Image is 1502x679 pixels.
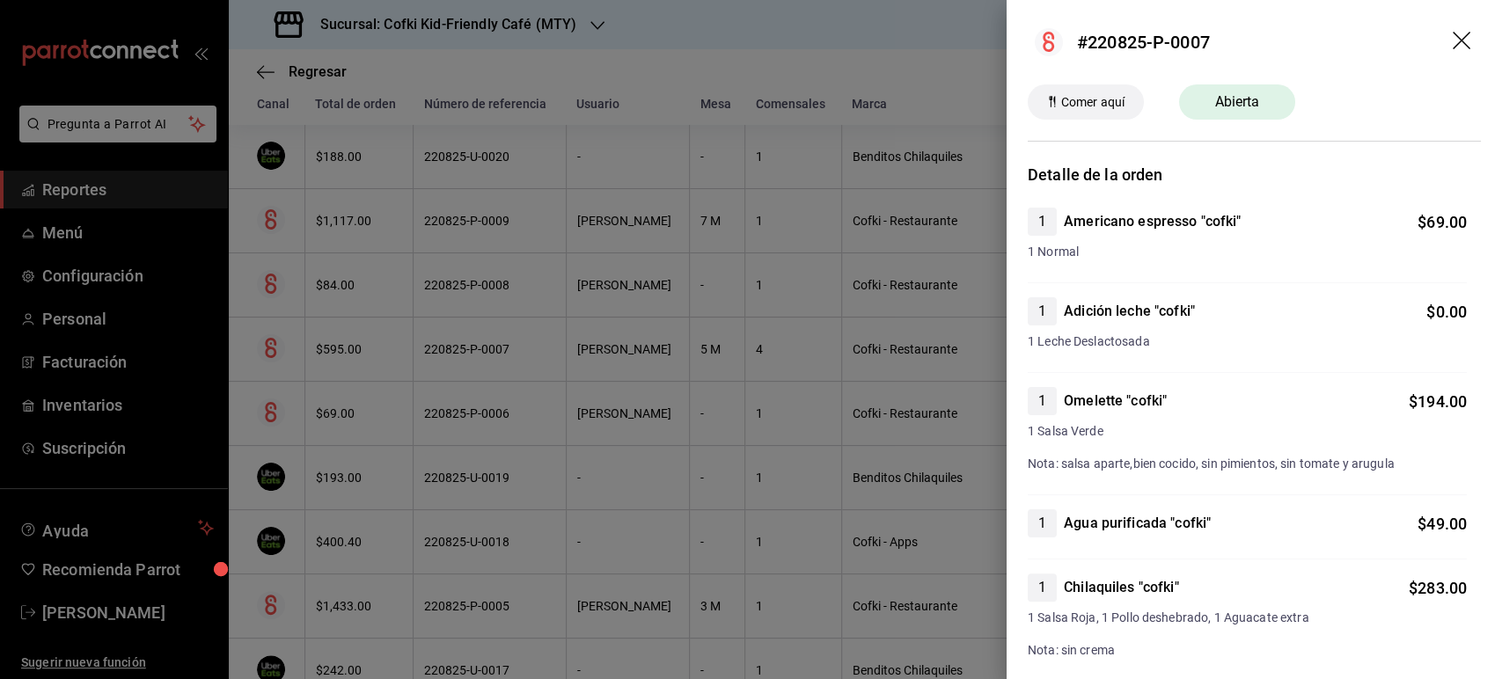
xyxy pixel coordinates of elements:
span: 1 [1028,513,1057,534]
h4: Americano espresso "cofki" [1064,211,1241,232]
div: #220825-P-0007 [1077,29,1210,55]
span: 1 [1028,211,1057,232]
span: $ 194.00 [1409,392,1467,411]
button: drag [1453,32,1474,53]
span: Comer aquí [1054,93,1132,112]
h4: Adición leche "cofki" [1064,301,1195,322]
span: $ 69.00 [1418,213,1467,231]
span: Nota: sin crema [1028,643,1115,657]
h4: Agua purificada "cofki" [1064,513,1211,534]
span: $ 283.00 [1409,579,1467,597]
span: 1 Salsa Verde [1028,422,1467,441]
span: 1 [1028,301,1057,322]
span: Abierta [1205,91,1271,113]
span: $ 49.00 [1418,515,1467,533]
span: 1 Normal [1028,243,1467,261]
h3: Detalle de la orden [1028,163,1481,186]
span: 1 Leche Deslactosada [1028,332,1467,351]
span: 1 [1028,391,1057,412]
span: 1 Salsa Roja, 1 Pollo deshebrado, 1 Aguacate extra [1028,609,1467,627]
span: 1 [1028,577,1057,598]
span: $ 0.00 [1426,303,1467,321]
span: Nota: salsa aparte,bien cocido, sin pimientos, sin tomate y arugula [1028,456,1395,471]
h4: Chilaquiles "cofki" [1064,577,1179,598]
h4: Omelette "cofki" [1064,391,1167,412]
